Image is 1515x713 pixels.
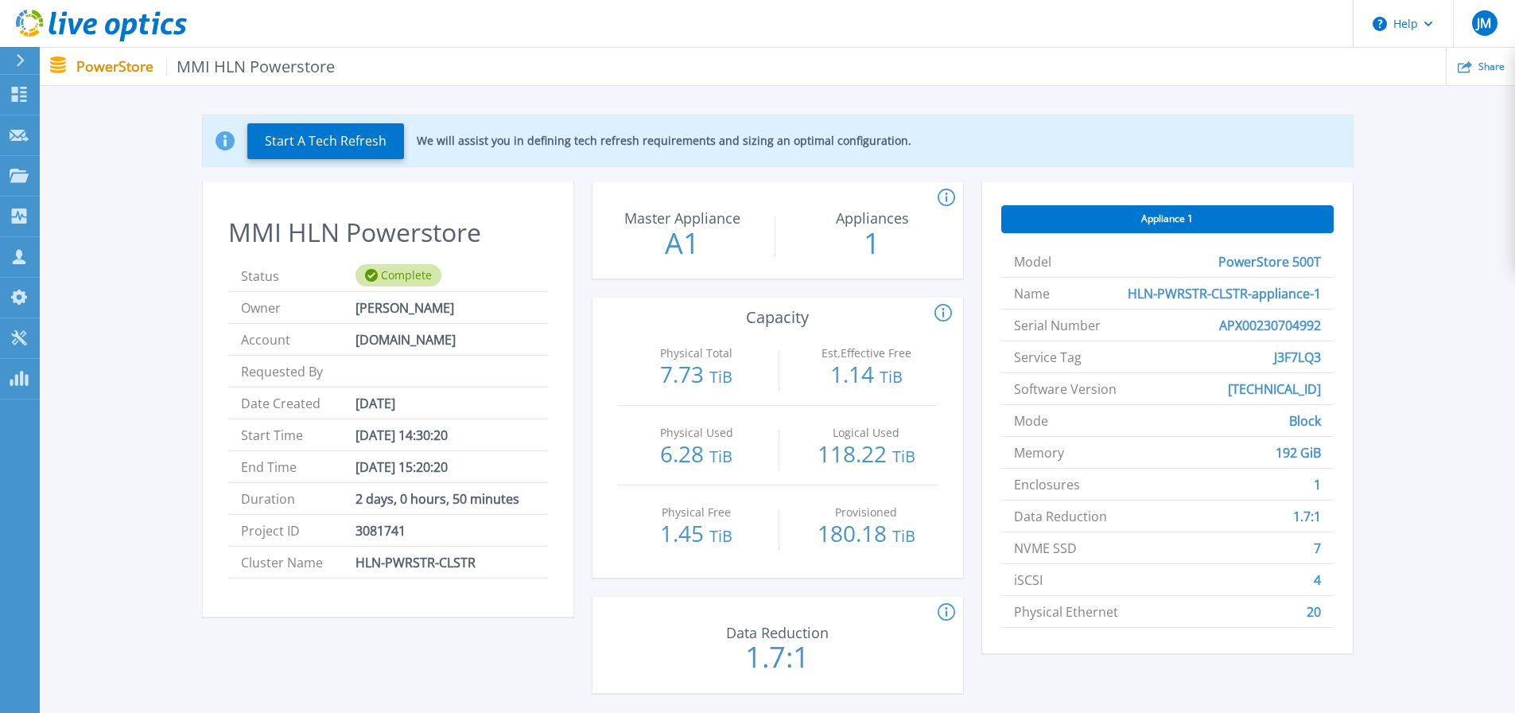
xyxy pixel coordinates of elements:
span: iSCSI [1014,564,1043,595]
button: Start A Tech Refresh [247,123,404,159]
p: Appliances [787,211,958,225]
span: Appliance 1 [1141,212,1193,225]
p: Physical Total [629,348,763,359]
span: HLN-PWRSTR-CLSTR [355,547,476,578]
span: [TECHNICAL_ID] [1228,373,1321,404]
span: MMI HLN Powerstore [166,57,336,76]
span: TiB [709,446,732,467]
p: 6.28 [626,442,768,468]
p: Physical Used [629,427,763,438]
span: Software Version [1014,373,1117,404]
span: 1 [1314,469,1321,500]
span: Service Tag [1014,341,1082,372]
span: JM [1477,17,1491,29]
span: PowerStore 500T [1218,246,1321,277]
span: Share [1478,62,1505,72]
span: Account [241,324,355,355]
span: 3081741 [355,515,406,546]
span: TiB [892,446,915,467]
span: [DOMAIN_NAME] [355,324,456,355]
span: [DATE] 15:20:20 [355,451,448,482]
span: APX00230704992 [1219,310,1321,341]
span: [DATE] [355,388,395,419]
span: [DATE] 14:30:20 [355,419,448,450]
span: Model [1014,246,1051,277]
p: 180.18 [795,522,938,547]
span: 192 GiB [1276,437,1321,468]
span: Start Time [241,419,355,450]
span: Requested By [241,356,355,387]
span: J3F7LQ3 [1274,341,1321,372]
span: 4 [1314,564,1321,595]
span: Status [241,260,355,291]
span: [PERSON_NAME] [355,292,454,323]
p: 7.73 [626,363,768,388]
p: Est.Effective Free [799,348,934,359]
span: Date Created [241,388,355,419]
span: 20 [1307,596,1321,627]
span: Project ID [241,515,355,546]
p: Physical Free [629,507,763,518]
span: Mode [1014,405,1048,436]
span: Physical Ethernet [1014,596,1118,627]
p: PowerStore [76,57,336,76]
p: Data Reduction [692,625,862,640]
span: 1.7:1 [1293,501,1321,532]
span: TiB [709,525,732,547]
span: 7 [1314,532,1321,563]
p: 1.7:1 [689,643,867,672]
span: Data Reduction [1014,501,1107,532]
p: 1 [783,229,961,258]
span: HLN-PWRSTR-CLSTR-appliance-1 [1128,278,1321,309]
span: Block [1289,405,1321,436]
span: Memory [1014,437,1064,468]
p: 1.14 [795,363,938,388]
span: End Time [241,451,355,482]
span: Name [1014,278,1050,309]
span: Enclosures [1014,469,1080,500]
span: 2 days, 0 hours, 50 minutes [355,483,519,514]
p: Logical Used [799,427,934,438]
span: NVME SSD [1014,532,1077,563]
p: We will assist you in defining tech refresh requirements and sizing an optimal configuration. [417,134,911,147]
span: Owner [241,292,355,323]
span: TiB [892,525,915,547]
span: TiB [880,366,903,388]
span: Duration [241,483,355,514]
p: Provisioned [799,507,934,518]
div: Complete [355,264,441,286]
p: 1.45 [626,522,768,547]
span: Serial Number [1014,310,1101,341]
p: A1 [593,229,771,258]
span: Cluster Name [241,547,355,578]
span: TiB [709,366,732,388]
p: Master Appliance [597,211,767,225]
h2: MMI HLN Powerstore [228,218,548,247]
p: 118.22 [795,442,938,468]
